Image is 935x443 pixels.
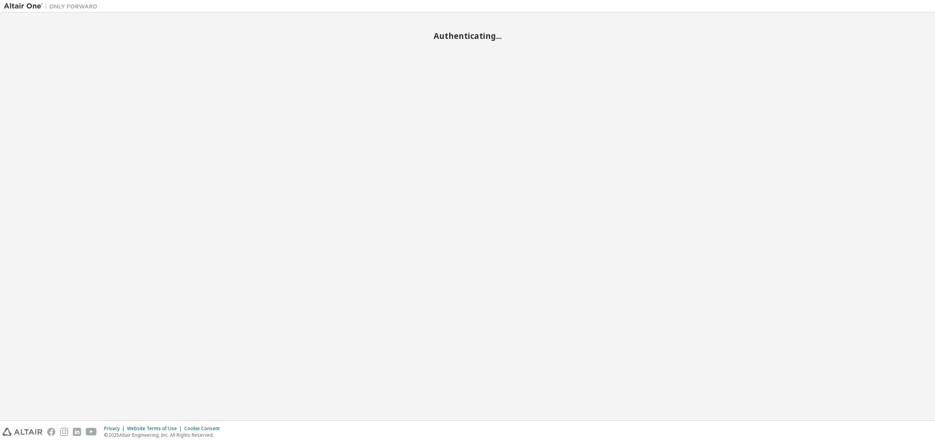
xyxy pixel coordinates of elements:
img: Altair One [4,2,101,10]
img: youtube.svg [86,428,97,436]
p: © 2025 Altair Engineering, Inc. All Rights Reserved. [104,432,224,438]
img: facebook.svg [47,428,55,436]
div: Privacy [104,425,127,432]
img: instagram.svg [60,428,68,436]
img: altair_logo.svg [2,428,42,436]
h2: Authenticating... [4,31,931,41]
div: Website Terms of Use [127,425,184,432]
img: linkedin.svg [73,428,81,436]
div: Cookie Consent [184,425,224,432]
